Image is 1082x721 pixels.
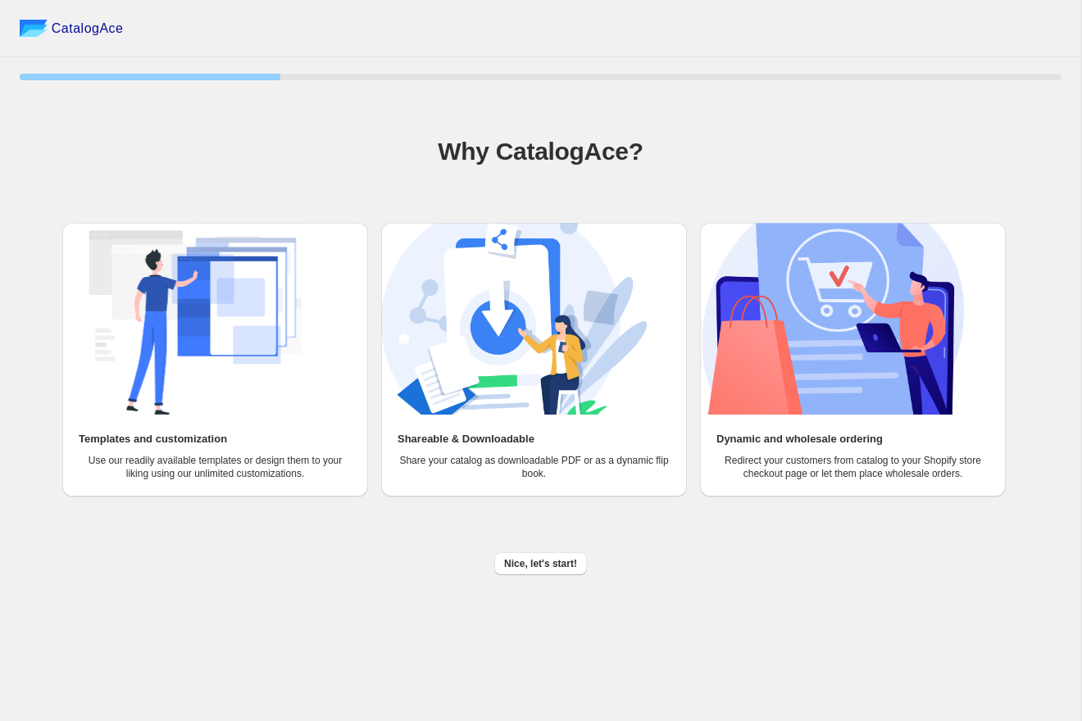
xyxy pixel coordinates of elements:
h2: Dynamic and wholesale ordering [716,431,883,447]
p: Redirect your customers from catalog to your Shopify store checkout page or let them place wholes... [716,454,989,480]
h2: Templates and customization [79,431,227,447]
img: catalog ace [20,20,48,37]
span: Nice, let's start! [504,557,577,570]
img: Templates and customization [62,223,328,415]
p: Use our readily available templates or design them to your liking using our unlimited customizati... [79,454,352,480]
img: Shareable & Downloadable [381,223,647,415]
p: Share your catalog as downloadable PDF or as a dynamic flip book. [398,454,671,480]
img: Dynamic and wholesale ordering [700,223,966,415]
span: CatalogAce [52,20,124,37]
button: Nice, let's start! [494,552,587,575]
h2: Shareable & Downloadable [398,431,534,447]
h1: Why CatalogAce? [20,135,1062,168]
